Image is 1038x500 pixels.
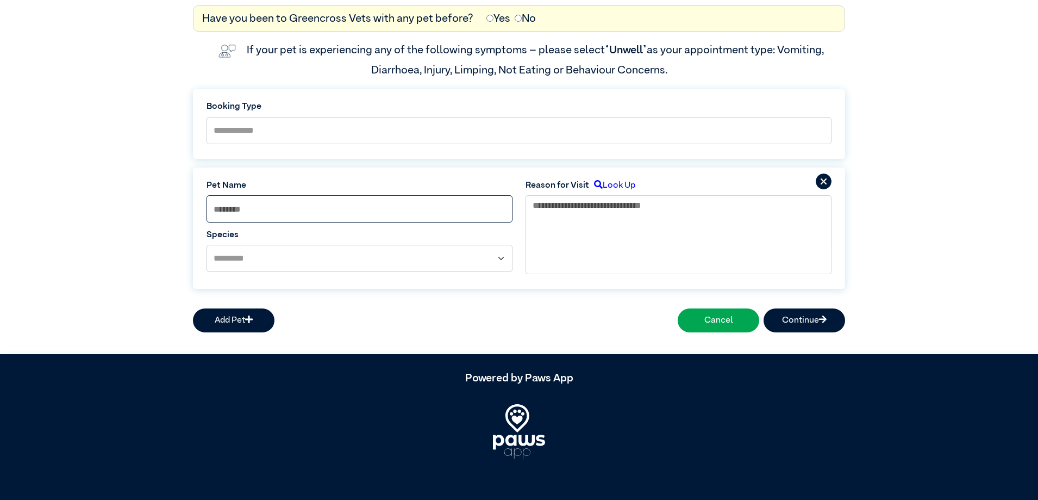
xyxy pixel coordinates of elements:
[486,15,493,22] input: Yes
[207,229,512,242] label: Species
[678,308,759,332] button: Cancel
[515,10,536,27] label: No
[589,179,635,192] label: Look Up
[247,45,826,75] label: If your pet is experiencing any of the following symptoms – please select as your appointment typ...
[207,100,831,113] label: Booking Type
[605,45,647,55] span: “Unwell”
[207,179,512,192] label: Pet Name
[493,404,545,459] img: PawsApp
[764,308,845,332] button: Continue
[193,372,845,385] h5: Powered by Paws App
[526,179,589,192] label: Reason for Visit
[202,10,473,27] label: Have you been to Greencross Vets with any pet before?
[515,15,522,22] input: No
[193,308,274,332] button: Add Pet
[214,40,240,62] img: vet
[486,10,510,27] label: Yes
